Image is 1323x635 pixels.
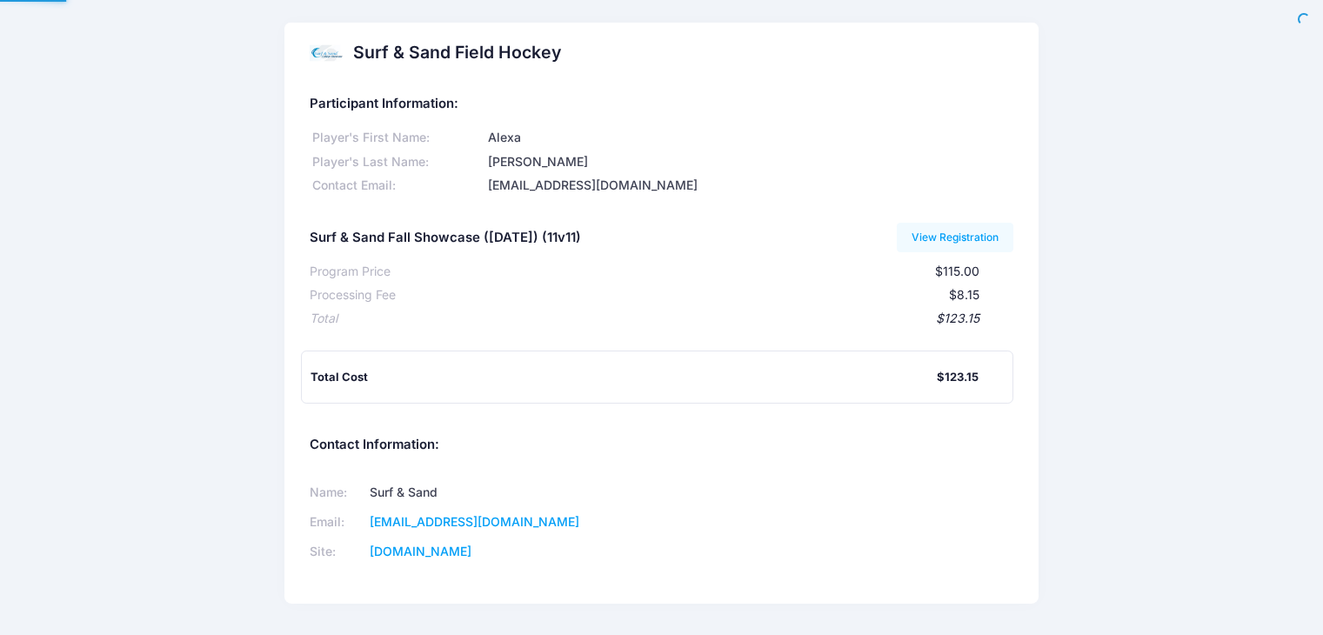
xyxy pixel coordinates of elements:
[370,514,579,529] a: [EMAIL_ADDRESS][DOMAIN_NAME]
[353,43,561,63] h2: Surf & Sand Field Hockey
[485,129,1013,147] div: Alexa
[310,508,364,538] td: Email:
[337,310,979,328] div: $123.15
[310,438,1013,453] h5: Contact Information:
[935,264,979,278] span: $115.00
[310,177,485,195] div: Contact Email:
[311,369,937,386] div: Total Cost
[310,129,485,147] div: Player's First Name:
[485,177,1013,195] div: [EMAIL_ADDRESS][DOMAIN_NAME]
[310,310,337,328] div: Total
[310,97,1013,112] h5: Participant Information:
[310,231,581,246] h5: Surf & Sand Fall Showcase ([DATE]) (11v11)
[897,223,1014,252] a: View Registration
[310,263,391,281] div: Program Price
[937,369,979,386] div: $123.15
[310,538,364,567] td: Site:
[310,153,485,171] div: Player's Last Name:
[310,286,396,304] div: Processing Fee
[396,286,979,304] div: $8.15
[370,544,471,558] a: [DOMAIN_NAME]
[364,478,639,508] td: Surf & Sand
[310,478,364,508] td: Name:
[485,153,1013,171] div: [PERSON_NAME]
